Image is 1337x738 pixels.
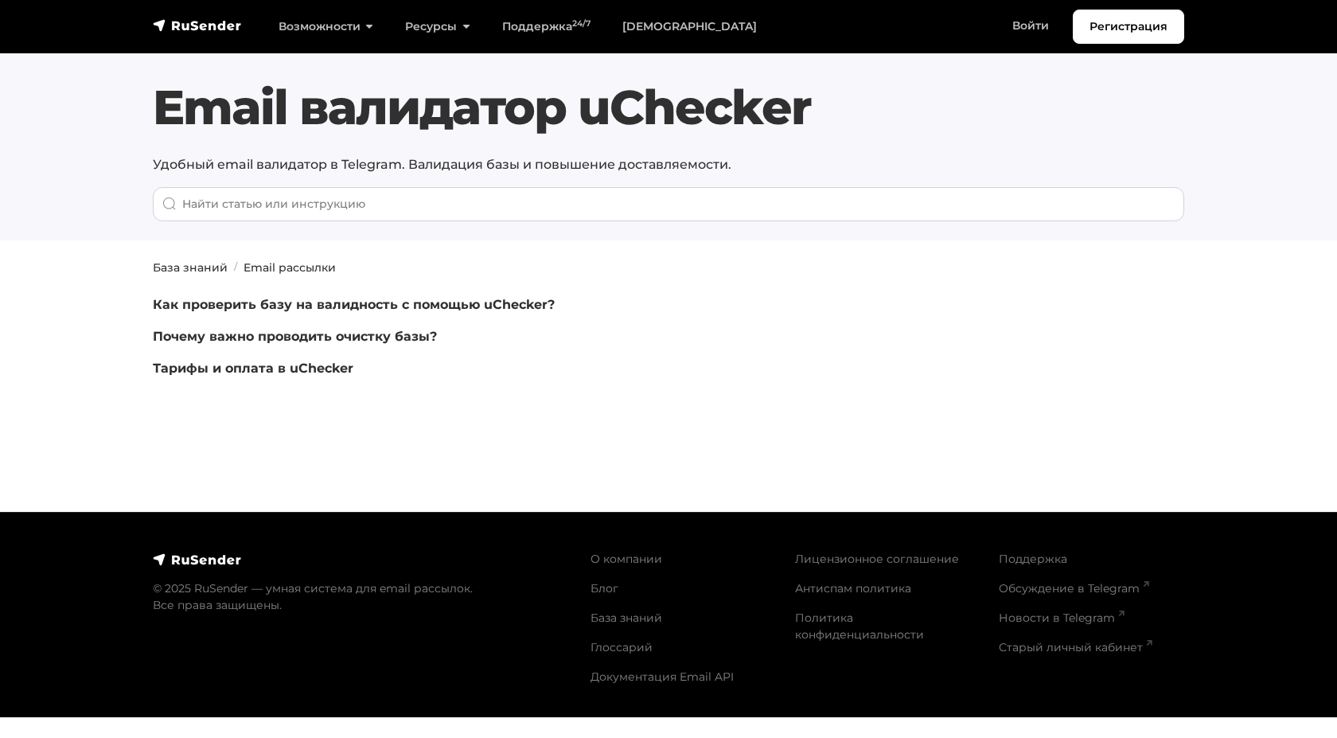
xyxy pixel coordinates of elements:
[263,10,389,43] a: Возможности
[389,10,485,43] a: Ресурсы
[162,197,177,211] img: Поиск
[153,155,1184,174] p: Удобный email валидатор в Telegram. Валидация базы и повышение доставляемости.
[996,10,1065,42] a: Войти
[153,297,555,312] a: Как проверить базу на валидность с помощью uChecker?
[591,552,662,566] a: О компании
[572,18,591,29] sup: 24/7
[999,552,1067,566] a: Поддержка
[591,640,653,654] a: Глоссарий
[999,640,1152,654] a: Старый личный кабинет
[153,260,228,275] a: База знаний
[153,361,353,376] a: Тарифы и оплата в uChecker
[153,187,1184,221] input: When autocomplete results are available use up and down arrows to review and enter to go to the d...
[591,670,734,684] a: Документация Email API
[153,79,1184,136] h1: Email валидатор uChecker
[606,10,773,43] a: [DEMOGRAPHIC_DATA]
[153,580,571,614] p: © 2025 RuSender — умная система для email рассылок. Все права защищены.
[153,329,437,344] a: Почему важно проводить очистку базы?
[795,581,911,595] a: Антиспам политика
[591,581,618,595] a: Блог
[795,552,959,566] a: Лицензионное соглашение
[1073,10,1184,44] a: Регистрация
[153,18,242,33] img: RuSender
[795,611,924,642] a: Политика конфиденциальности
[153,552,242,568] img: RuSender
[591,611,662,625] a: База знаний
[486,10,606,43] a: Поддержка24/7
[999,581,1149,595] a: Обсуждение в Telegram
[143,260,1194,276] nav: breadcrumb
[244,260,336,275] a: Email рассылки
[999,611,1125,625] a: Новости в Telegram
